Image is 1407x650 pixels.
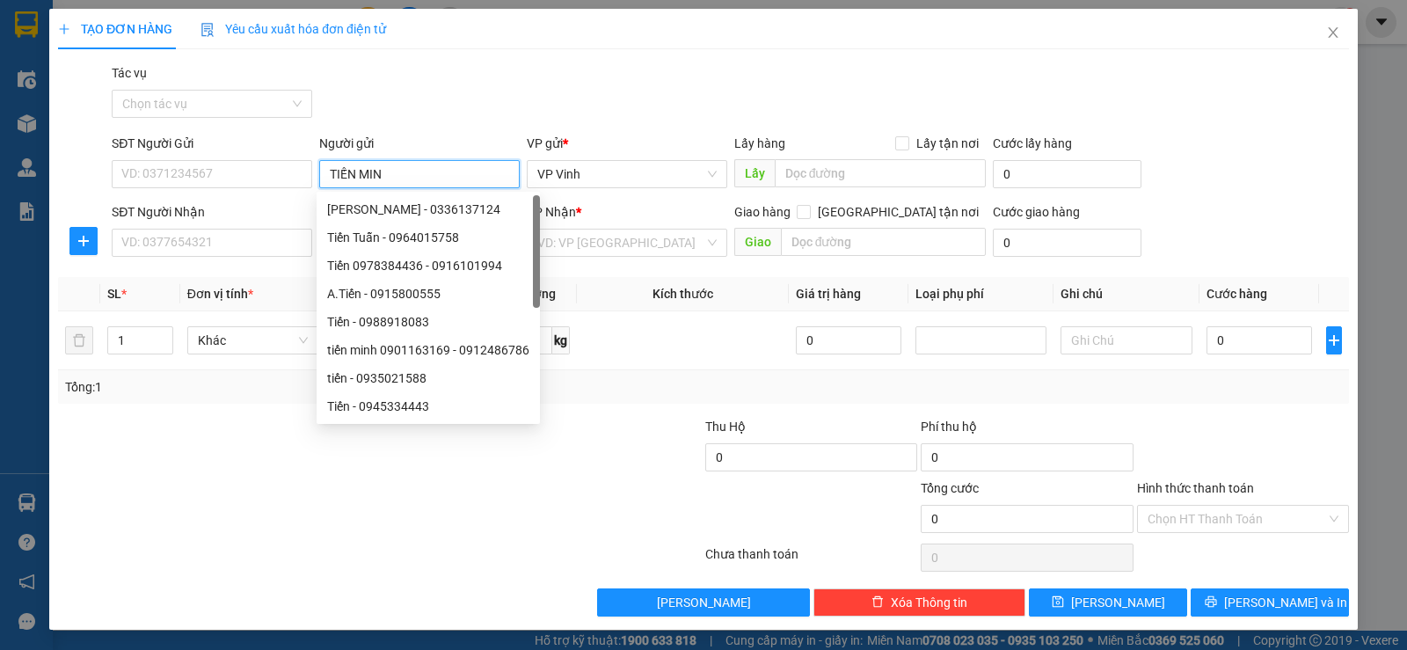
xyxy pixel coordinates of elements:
[43,59,171,105] span: 42 [PERSON_NAME] - Vinh - [GEOGRAPHIC_DATA]
[734,136,785,150] span: Lấy hàng
[1326,26,1340,40] span: close
[1053,277,1199,311] th: Ghi chú
[317,336,540,364] div: tiến minh 0901163169 - 0912486786
[317,195,540,223] div: Lương Tiến Nhật - 0336137124
[811,202,986,222] span: [GEOGRAPHIC_DATA] tận nơi
[319,134,520,153] div: Người gửi
[993,136,1072,150] label: Cước lấy hàng
[891,593,967,612] span: Xóa Thông tin
[200,23,215,37] img: icon
[317,392,540,420] div: Tiến - 0945334443
[317,308,540,336] div: Tiến - 0988918083
[198,327,309,354] span: Khác
[705,420,746,434] span: Thu Hộ
[1224,593,1347,612] span: [PERSON_NAME] và In
[1191,588,1349,617] button: printer[PERSON_NAME] và In
[527,134,727,153] div: VP gửi
[107,287,121,301] span: SL
[327,228,529,247] div: Tiến Tuẫn - 0964015758
[734,159,775,187] span: Lấy
[65,326,93,354] button: delete
[112,66,147,80] label: Tác vụ
[65,377,544,397] div: Tổng: 1
[703,544,919,575] div: Chưa thanh toán
[327,200,529,219] div: [PERSON_NAME] - 0336137124
[657,593,751,612] span: [PERSON_NAME]
[921,481,979,495] span: Tổng cước
[993,160,1141,188] input: Cước lấy hàng
[1061,326,1192,354] input: Ghi Chú
[112,202,312,222] div: SĐT Người Nhận
[909,134,986,153] span: Lấy tận nơi
[796,287,861,301] span: Giá trị hàng
[527,205,576,219] span: VP Nhận
[734,205,791,219] span: Giao hàng
[1205,595,1217,610] span: printer
[1052,595,1064,610] span: save
[327,256,529,275] div: Tiến 0978384436 - 0916101994
[908,277,1054,311] th: Loại phụ phí
[69,227,98,255] button: plus
[552,326,570,354] span: kg
[69,128,157,166] strong: PHIẾU GỬI HÀNG
[781,228,987,256] input: Dọc đường
[1137,481,1254,495] label: Hình thức thanh toán
[112,134,312,153] div: SĐT Người Gửi
[1029,588,1187,617] button: save[PERSON_NAME]
[1309,9,1358,58] button: Close
[58,23,70,35] span: plus
[327,284,529,303] div: A.Tiến - 0915800555
[317,280,540,308] div: A.Tiến - 0915800555
[734,228,781,256] span: Giao
[327,369,529,388] div: tiến - 0935021588
[537,161,717,187] span: VP Vinh
[10,73,40,160] img: logo
[993,205,1080,219] label: Cước giao hàng
[871,595,884,610] span: delete
[58,22,172,36] span: TẠO ĐƠN HÀNG
[652,287,713,301] span: Kích thước
[187,287,253,301] span: Đơn vị tính
[200,22,386,36] span: Yêu cầu xuất hóa đơn điện tử
[1327,333,1341,347] span: plus
[796,326,901,354] input: 0
[1071,593,1165,612] span: [PERSON_NAME]
[317,364,540,392] div: tiến - 0935021588
[1326,326,1342,354] button: plus
[70,234,97,248] span: plus
[317,223,540,252] div: Tiến Tuẫn - 0964015758
[813,588,1025,617] button: deleteXóa Thông tin
[327,340,529,360] div: tiến minh 0901163169 - 0912486786
[597,588,809,617] button: [PERSON_NAME]
[327,312,529,332] div: Tiến - 0988918083
[317,252,540,280] div: Tiến 0978384436 - 0916101994
[57,18,168,55] strong: HÃNG XE HẢI HOÀNG GIA
[993,229,1141,257] input: Cước giao hàng
[775,159,987,187] input: Dọc đường
[327,397,529,416] div: Tiến - 0945334443
[1207,287,1267,301] span: Cước hàng
[921,417,1133,443] div: Phí thu hộ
